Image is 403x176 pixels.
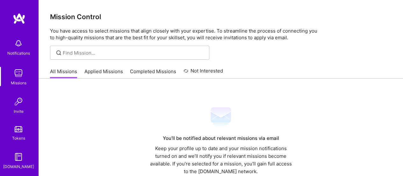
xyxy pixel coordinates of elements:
div: [DOMAIN_NAME] [3,163,34,170]
img: logo [13,13,25,24]
a: All Missions [50,68,77,79]
img: bell [12,37,25,50]
a: Applied Missions [84,68,123,79]
div: You’ll be notified about relevant missions via email [147,134,294,142]
a: Completed Missions [130,68,176,79]
div: Missions [11,80,26,86]
img: teamwork [12,67,25,80]
div: Keep your profile up to date and your mission notifications turned on and we’ll notify you if rel... [147,145,294,175]
p: You have access to select missions that align closely with your expertise. To streamline the proc... [50,27,392,41]
a: Not Interested [184,67,223,79]
div: Tokens [12,135,25,142]
h3: Mission Control [50,13,392,21]
img: Mail [211,107,231,127]
img: Invite [12,95,25,108]
img: tokens [15,126,22,132]
img: guide book [12,150,25,163]
div: Notifications [7,50,30,57]
input: Find Mission... [63,50,205,56]
div: Invite [14,108,24,115]
i: icon SearchGrey [55,49,62,57]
